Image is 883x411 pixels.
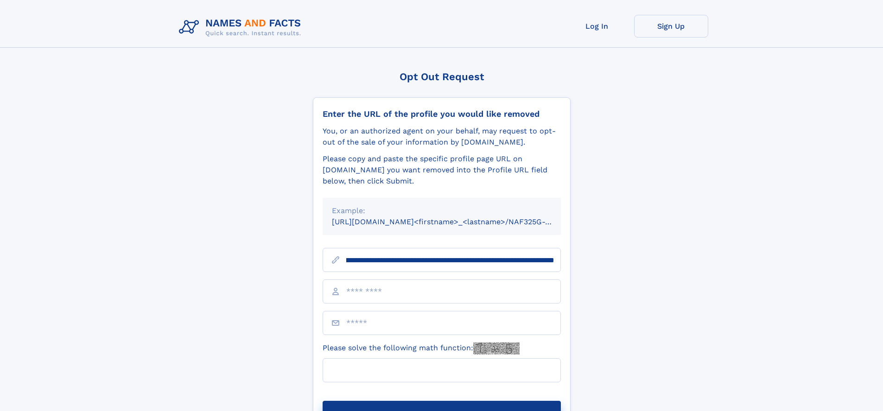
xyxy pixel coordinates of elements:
[634,15,708,38] a: Sign Up
[323,109,561,119] div: Enter the URL of the profile you would like removed
[560,15,634,38] a: Log In
[313,71,571,82] div: Opt Out Request
[332,205,552,216] div: Example:
[323,342,520,354] label: Please solve the following math function:
[175,15,309,40] img: Logo Names and Facts
[323,126,561,148] div: You, or an authorized agent on your behalf, may request to opt-out of the sale of your informatio...
[323,153,561,187] div: Please copy and paste the specific profile page URL on [DOMAIN_NAME] you want removed into the Pr...
[332,217,578,226] small: [URL][DOMAIN_NAME]<firstname>_<lastname>/NAF325G-xxxxxxxx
